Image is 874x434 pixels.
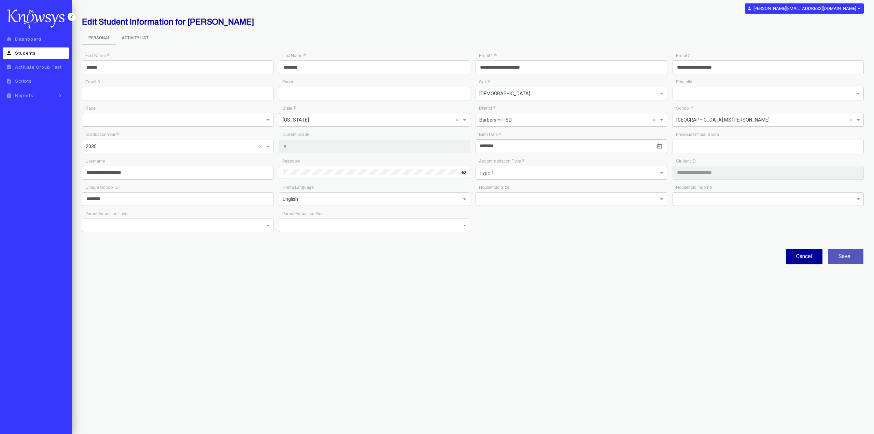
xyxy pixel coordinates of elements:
app-required-indication: Email 1 [479,53,496,58]
span: Clear all [455,116,461,124]
app-required-indication: School [676,106,693,111]
app-required-indication: Birth Date [479,132,501,137]
app-required-indication: Parent Education Level [85,211,128,216]
app-required-indication: Phone [282,80,294,84]
span: Clear all [849,116,855,124]
i: description [5,78,13,84]
i: keyboard_arrow_right [55,92,65,99]
i: visibility_off [461,170,467,175]
app-required-indication: Household Size [479,185,509,190]
app-required-indication: Password [282,159,300,164]
app-required-indication: Household Income [676,185,712,190]
app-required-indication: First Name [85,53,109,58]
span: Clear all [259,142,265,151]
span: Dashboard [15,37,41,42]
input: Password [283,169,461,175]
span: Students [15,51,36,56]
span: Activity List [118,32,152,44]
app-required-indication: Previous Official Score [676,132,719,137]
h2: Edit Student Information for [PERSON_NAME] [82,17,600,27]
app-required-indication: Username [85,159,105,164]
app-required-indication: Last Name [282,53,306,58]
span: Reports [15,93,33,98]
i: person [747,6,752,11]
span: Personal [82,32,116,44]
app-required-indication: Email 3 [85,80,100,84]
i: expand_more [856,5,861,11]
app-required-indication: Ethnicity [676,80,692,84]
app-required-indication: State [282,106,296,111]
app-required-indication: Current Grade [282,132,309,137]
app-required-indication: Graduation Year [85,132,119,137]
app-required-indication: Race [85,106,96,111]
i: assignment_turned_in [5,64,13,70]
span: Scripts [15,79,32,84]
app-required-indication: Email 2 [676,53,691,58]
app-required-indication: Parent Education Goal [282,211,325,216]
app-required-indication: Sex [479,80,490,84]
i: person [5,50,13,56]
i: assignment [5,93,13,99]
app-required-indication: Unique School ID [85,185,119,190]
app-required-indication: Accommodation Type [479,159,524,164]
i: home [5,36,13,42]
span: Clear all [652,116,658,124]
app-required-indication: Home Language [282,185,314,190]
app-required-indication: District [479,106,495,111]
button: Cancel [786,249,822,264]
span: Activate Group Test [15,65,62,70]
button: Open calendar [655,142,664,150]
app-required-indication: Student ID [676,159,696,164]
b: [PERSON_NAME][EMAIL_ADDRESS][DOMAIN_NAME] [753,6,856,11]
i: keyboard_arrow_left [68,13,75,20]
